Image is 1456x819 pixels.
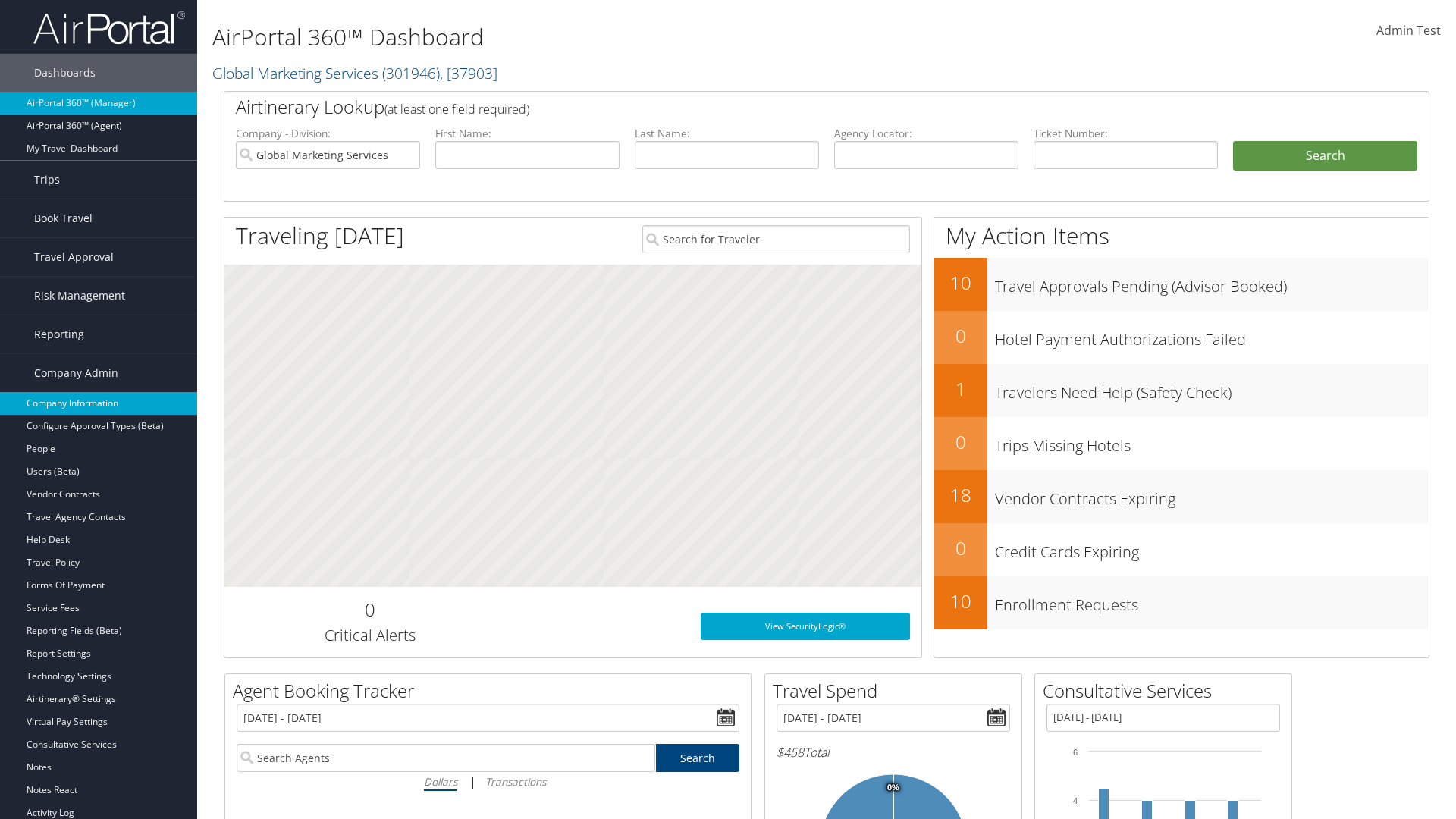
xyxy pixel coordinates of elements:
h2: 10 [934,588,987,614]
div: | [237,772,739,791]
label: Last Name: [635,126,819,141]
tspan: 6 [1073,748,1078,757]
h3: Travelers Need Help (Safety Check) [995,375,1429,403]
h2: Consultative Services [1043,678,1291,704]
span: (at least one field required) [384,101,529,118]
h3: Credit Cards Expiring [995,534,1429,563]
a: 1Travelers Need Help (Safety Check) [934,364,1429,417]
img: airportal-logo.png [33,10,185,45]
h3: Critical Alerts [236,625,504,646]
h2: Airtinerary Lookup [236,94,1317,120]
h2: 18 [934,482,987,508]
span: $458 [777,744,804,761]
h6: Total [777,744,1010,761]
h2: 0 [934,429,987,455]
span: Travel Approval [34,238,114,276]
a: Admin Test [1376,8,1441,55]
i: Transactions [485,774,546,789]
a: View SecurityLogic® [701,613,910,640]
h2: 1 [934,376,987,402]
a: 10Travel Approvals Pending (Advisor Booked) [934,258,1429,311]
h2: Agent Booking Tracker [233,678,751,704]
label: Agency Locator: [834,126,1018,141]
h3: Travel Approvals Pending (Advisor Booked) [995,268,1429,297]
h2: 0 [934,323,987,349]
label: Company - Division: [236,126,420,141]
a: 0Hotel Payment Authorizations Failed [934,311,1429,364]
h1: Traveling [DATE] [236,220,404,252]
span: Dashboards [34,54,96,92]
label: Ticket Number: [1034,126,1218,141]
button: Search [1233,141,1417,171]
span: Book Travel [34,199,93,237]
a: 10Enrollment Requests [934,576,1429,629]
input: Search for Traveler [642,225,910,253]
h1: My Action Items [934,220,1429,252]
tspan: 0% [887,783,899,792]
i: Dollars [424,774,457,789]
h3: Enrollment Requests [995,587,1429,616]
h2: 0 [236,597,504,623]
span: Trips [34,161,60,199]
h3: Hotel Payment Authorizations Failed [995,322,1429,350]
span: Company Admin [34,354,118,392]
span: ( 301946 ) [382,63,440,83]
input: Search Agents [237,744,655,772]
h2: Travel Spend [773,678,1021,704]
h3: Trips Missing Hotels [995,428,1429,457]
a: Search [656,744,740,772]
h1: AirPortal 360™ Dashboard [212,21,1031,53]
h2: 10 [934,270,987,296]
a: 18Vendor Contracts Expiring [934,470,1429,523]
h2: 0 [934,535,987,561]
h3: Vendor Contracts Expiring [995,481,1429,510]
a: 0Credit Cards Expiring [934,523,1429,576]
span: , [ 37903 ] [440,63,497,83]
label: First Name: [435,126,620,141]
tspan: 4 [1073,796,1078,805]
a: Global Marketing Services [212,63,497,83]
span: Admin Test [1376,22,1441,39]
a: 0Trips Missing Hotels [934,417,1429,470]
span: Reporting [34,315,84,353]
span: Risk Management [34,277,125,315]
